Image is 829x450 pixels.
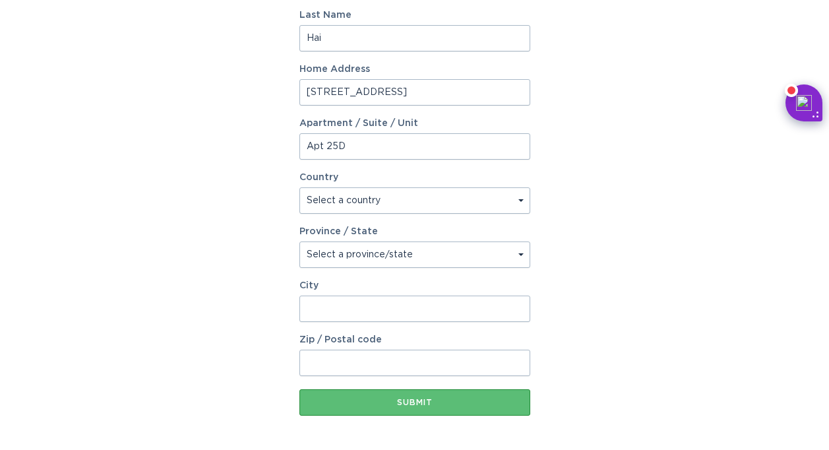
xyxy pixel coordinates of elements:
label: Country [299,173,338,182]
label: Apartment / Suite / Unit [299,119,530,128]
button: Submit [299,389,530,416]
label: Last Name [299,11,530,20]
div: Submit [306,399,524,406]
label: Zip / Postal code [299,335,530,344]
label: City [299,281,530,290]
label: Province / State [299,227,378,236]
label: Home Address [299,65,530,74]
